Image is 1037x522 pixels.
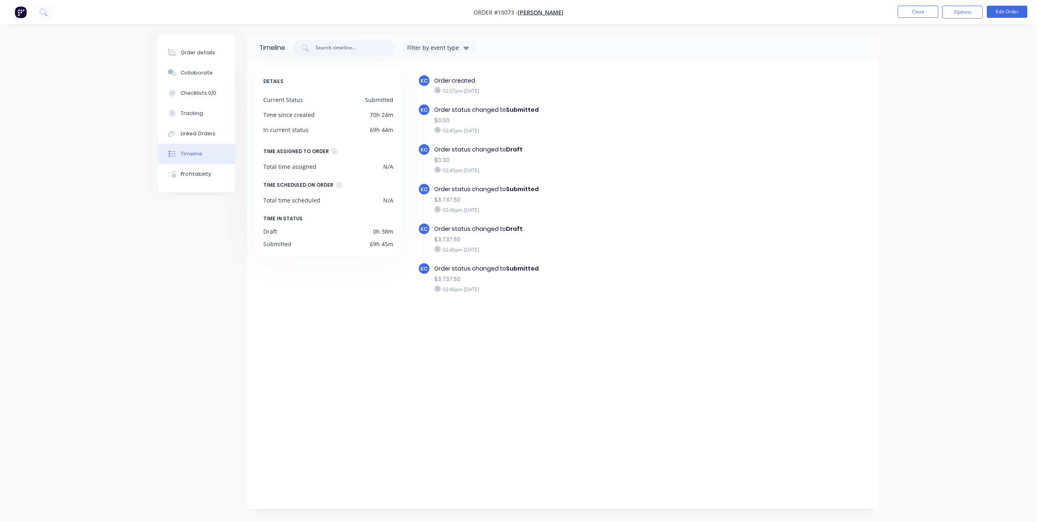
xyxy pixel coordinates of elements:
[181,89,216,97] div: Checklists 0/0
[434,77,715,85] div: Order created
[15,6,27,18] img: Factory
[987,6,1027,18] button: Edit Order
[434,206,715,213] div: 02:46pm [DATE]
[181,130,216,137] div: Linked Orders
[474,9,518,16] span: Order #10073 -
[420,146,428,153] span: KC
[263,96,303,104] div: Current Status
[420,106,428,114] span: KC
[434,246,715,253] div: 02:46pm [DATE]
[383,162,393,171] div: N/A
[158,103,235,124] button: Tracking
[420,265,428,273] span: KC
[158,83,235,103] button: Checklists 0/0
[315,44,382,52] input: Search timeline...
[420,77,428,85] span: KC
[370,126,393,134] div: 69h 44m
[942,6,983,19] button: Options
[158,144,235,164] button: Timeline
[373,227,393,236] div: 0h 38m
[434,286,715,293] div: 02:46pm [DATE]
[434,225,715,233] div: Order status changed to
[506,106,539,114] b: Submitted
[181,49,215,56] div: Order details
[434,196,715,204] div: $3,737.50
[434,264,715,273] div: Order status changed to
[263,147,329,156] div: TIME ASSIGNED TO ORDER
[263,240,292,248] div: Submitted
[434,127,715,134] div: 02:45pm [DATE]
[506,145,523,153] b: Draft
[434,145,715,154] div: Order status changed to
[407,43,461,52] div: Filter by event type
[181,110,203,117] div: Tracking
[506,225,523,233] b: Draft
[181,150,202,158] div: Timeline
[434,116,715,125] div: $0.00
[434,275,715,283] div: $3,737.50
[263,227,277,236] div: Draft
[263,214,303,223] span: TIME IN STATUS
[263,111,315,119] div: Time since created
[518,9,563,16] a: [PERSON_NAME]
[370,240,393,248] div: 69h 45m
[365,96,393,104] div: Submitted
[403,42,476,54] button: Filter by event type
[383,196,393,205] div: N/A
[434,185,715,194] div: Order status changed to
[434,106,715,114] div: Order status changed to
[263,77,284,86] span: DETAILS
[158,124,235,144] button: Linked Orders
[434,166,715,174] div: 02:45pm [DATE]
[158,63,235,83] button: Collaborate
[420,185,428,193] span: KC
[434,87,715,94] div: 02:07pm [DATE]
[263,162,316,171] div: Total time assigned
[158,164,235,184] button: Profitability
[181,69,213,77] div: Collaborate
[263,196,320,205] div: Total time scheduled
[370,111,393,119] div: 70h 24m
[158,43,235,63] button: Order details
[434,235,715,244] div: $3,737.50
[259,43,285,53] div: Timeline
[263,126,309,134] div: In current status
[181,170,211,178] div: Profitability
[263,181,333,190] div: TIME SCHEDULED ON ORDER
[506,185,539,193] b: Submitted
[506,264,539,273] b: Submitted
[420,225,428,233] span: KC
[434,156,715,164] div: $0.00
[898,6,938,18] button: Close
